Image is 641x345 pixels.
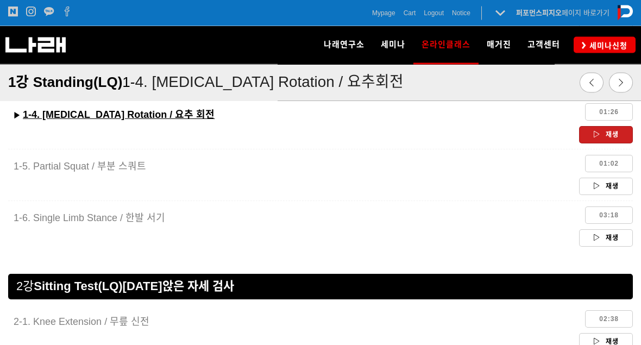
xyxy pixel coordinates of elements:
[34,280,234,293] span: Sitting Test(LQ) 앉은 자세 검사
[84,317,149,328] span: sion / 무릎 신전
[585,207,633,224] a: 03:18
[14,213,165,224] span: 1-6. Single Limb Stance / 한발 서기
[372,8,395,18] a: Mypage
[324,40,365,49] span: 나래연구소
[123,280,162,293] strong: [DATE]
[424,8,444,18] a: Logout
[579,127,633,144] a: 재생
[8,104,529,127] a: ▶︎1-4. [MEDICAL_DATA] Rotation / 요추 회전
[8,155,529,179] a: 1-5. Partial Squat / 부분 스쿼트
[527,40,560,49] span: 고객센터
[23,110,215,121] u: 1-4. [MEDICAL_DATA] Rotation / 요추 회전
[422,36,470,53] span: 온라인클래스
[8,207,529,230] a: 1-6. Single Limb Stance / 한발 서기
[373,26,413,64] a: 세미나
[16,280,34,293] span: 2강
[8,73,419,91] h4: 4. [MEDICAL_DATA] Rotation / 요추회전
[579,178,633,196] a: 재생
[8,67,419,96] a: 1강 Standing(LQ)1-4. [MEDICAL_DATA] Rotation / 요추회전
[413,26,479,64] a: 온라인클래스
[579,230,633,247] a: 재생
[585,155,633,173] a: 01:02
[487,40,511,49] span: 매거진
[381,40,405,49] span: 세미나
[14,161,146,172] span: 1-5. Partial Squat / 부분 스쿼트
[22,317,84,328] span: 1. Knee Exten
[516,9,562,17] strong: 퍼포먼스피지오
[8,74,122,90] span: 1강 Standing(LQ)
[14,112,20,120] strong: ▶︎
[516,9,609,17] a: 퍼포먼스피지오페이지 바로가기
[519,26,568,64] a: 고객센터
[316,26,373,64] a: 나래연구소
[585,104,633,121] a: 01:26
[122,74,135,90] span: 1-
[479,26,519,64] a: 매거진
[586,40,627,51] span: 세미나신청
[14,317,22,328] span: 2-
[574,37,636,53] a: 세미나신청
[404,8,416,18] a: Cart
[452,8,470,18] a: Notice
[585,311,633,328] a: 02:38
[8,311,529,334] a: 2-1. Knee Extension / 무릎 신전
